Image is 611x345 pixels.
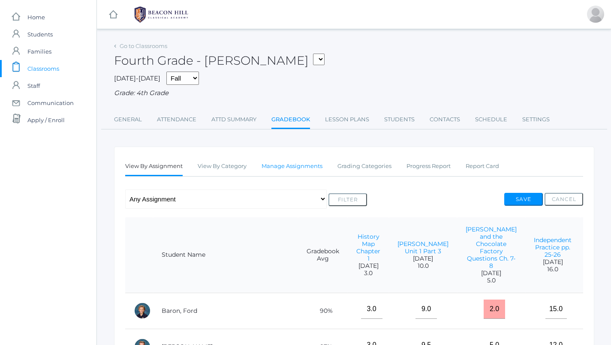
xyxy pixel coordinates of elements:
[162,307,197,315] a: Baron, Ford
[475,111,507,128] a: Schedule
[134,302,151,319] div: Ford Baron
[125,158,183,176] a: View By Assignment
[27,43,51,60] span: Families
[27,9,45,26] span: Home
[325,111,369,128] a: Lesson Plans
[328,193,367,206] button: Filter
[356,233,380,262] a: History Map Chapter 1
[356,270,380,277] span: 3.0
[397,255,448,262] span: [DATE]
[298,293,348,329] td: 90%
[466,225,517,270] a: [PERSON_NAME] and the Chocolate Factory Questions Ch. 7-8
[27,26,53,43] span: Students
[522,111,550,128] a: Settings
[534,258,572,266] span: [DATE]
[356,262,380,270] span: [DATE]
[430,111,460,128] a: Contacts
[545,193,583,206] button: Cancel
[114,111,142,128] a: General
[27,60,59,77] span: Classrooms
[534,266,572,273] span: 16.0
[384,111,415,128] a: Students
[114,74,160,82] span: [DATE]-[DATE]
[153,217,298,293] th: Student Name
[27,111,65,129] span: Apply / Enroll
[397,240,448,255] a: [PERSON_NAME] Unit 1 Part 3
[114,54,325,67] h2: Fourth Grade - [PERSON_NAME]
[27,77,40,94] span: Staff
[298,217,348,293] th: Gradebook Avg
[198,158,247,175] a: View By Category
[466,158,499,175] a: Report Card
[211,111,256,128] a: Attd Summary
[27,94,74,111] span: Communication
[262,158,322,175] a: Manage Assignments
[397,262,448,270] span: 10.0
[337,158,391,175] a: Grading Categories
[466,277,517,284] span: 5.0
[504,193,543,206] button: Save
[271,111,310,129] a: Gradebook
[157,111,196,128] a: Attendance
[114,88,594,98] div: Grade: 4th Grade
[466,270,517,277] span: [DATE]
[120,42,167,49] a: Go to Classrooms
[406,158,451,175] a: Progress Report
[587,6,604,23] div: Lydia Chaffin
[534,236,572,258] a: Independent Practice pp. 25-26
[129,4,193,25] img: 1_BHCALogos-05.png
